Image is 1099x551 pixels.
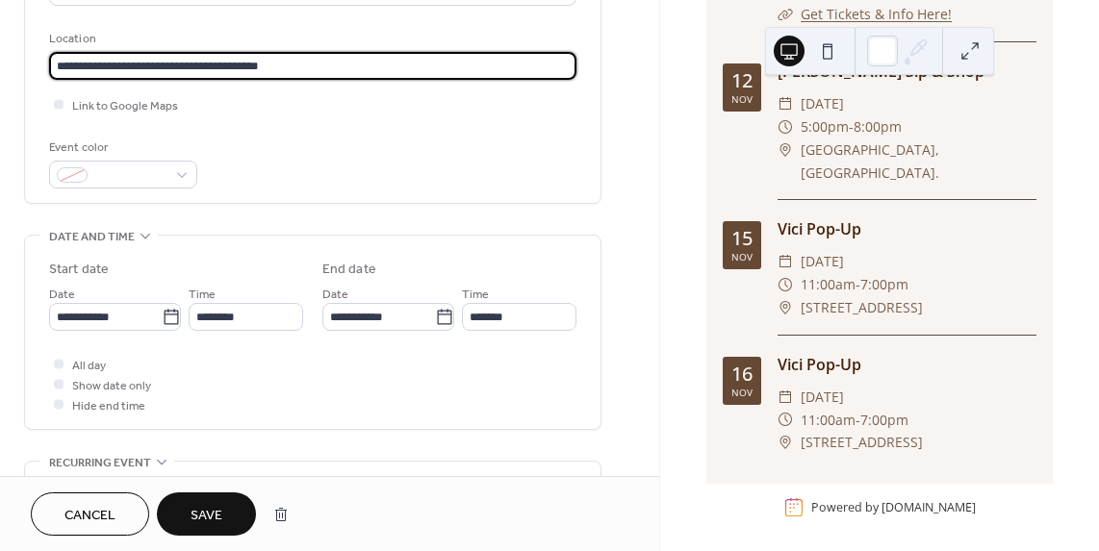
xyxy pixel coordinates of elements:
[64,506,115,526] span: Cancel
[849,115,854,138] span: -
[322,285,348,305] span: Date
[778,138,793,162] div: ​
[731,252,753,262] div: Nov
[49,29,573,49] div: Location
[49,138,193,158] div: Event color
[778,273,793,296] div: ​
[860,409,908,432] span: 7:00pm
[854,115,902,138] span: 8:00pm
[778,3,793,26] div: ​
[72,396,145,416] span: Hide end time
[778,92,793,115] div: ​
[778,250,793,273] div: ​
[801,250,844,273] span: [DATE]
[801,273,856,296] span: 11:00am
[778,353,1036,376] div: Vici Pop-Up
[157,492,256,536] button: Save
[731,364,753,384] div: 16
[731,71,753,90] div: 12
[49,453,151,473] span: Recurring event
[811,499,976,515] div: Powered by
[731,388,753,397] div: Nov
[856,273,860,296] span: -
[801,92,844,115] span: [DATE]
[49,227,135,247] span: Date and time
[778,217,1036,240] div: Vici Pop-Up
[801,138,1036,185] span: [GEOGRAPHIC_DATA], [GEOGRAPHIC_DATA].
[72,356,106,376] span: All day
[49,285,75,305] span: Date
[72,376,151,396] span: Show date only
[778,409,793,432] div: ​
[856,409,860,432] span: -
[801,409,856,432] span: 11:00am
[778,296,793,319] div: ​
[801,386,844,409] span: [DATE]
[778,115,793,138] div: ​
[189,285,216,305] span: Time
[731,229,753,248] div: 15
[31,492,149,536] button: Cancel
[860,273,908,296] span: 7:00pm
[322,260,376,280] div: End date
[801,431,923,454] span: [STREET_ADDRESS]
[462,285,489,305] span: Time
[801,115,849,138] span: 5:00pm
[801,5,952,23] a: Get Tickets & Info Here!
[801,296,923,319] span: [STREET_ADDRESS]
[731,94,753,104] div: Nov
[778,431,793,454] div: ​
[191,506,222,526] span: Save
[72,96,178,116] span: Link to Google Maps
[778,386,793,409] div: ​
[49,260,109,280] div: Start date
[882,499,976,515] a: [DOMAIN_NAME]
